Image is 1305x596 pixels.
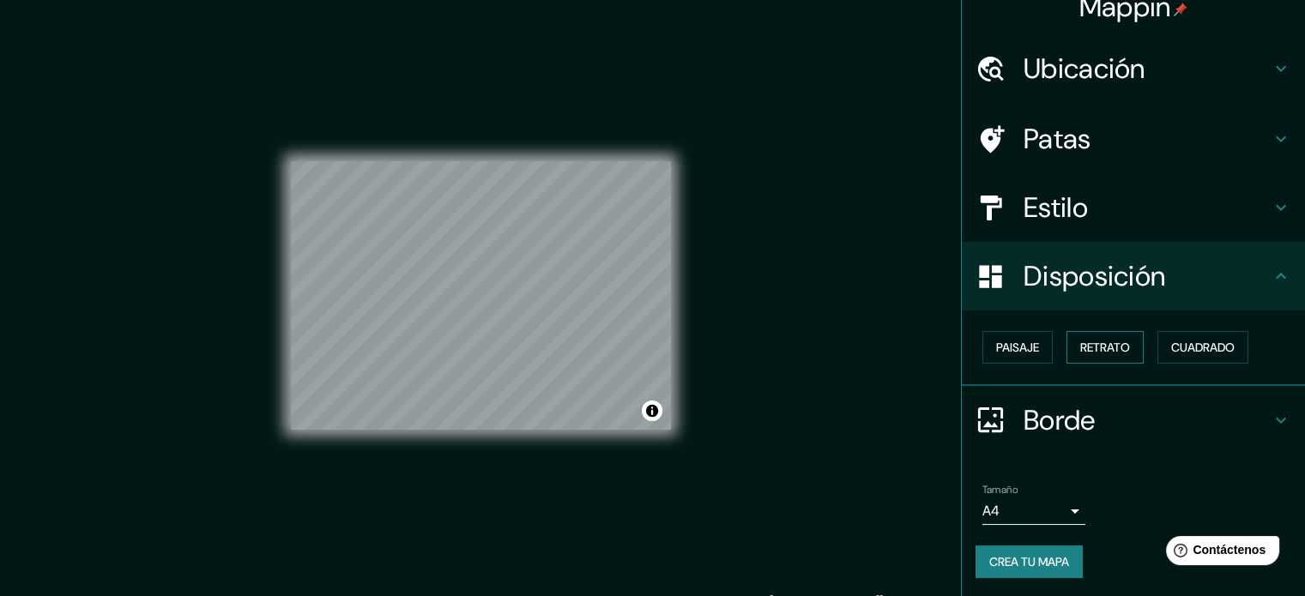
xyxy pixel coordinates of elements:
button: Retrato [1066,331,1144,364]
div: Ubicación [962,34,1305,103]
div: Patas [962,105,1305,173]
iframe: Lanzador de widgets de ayuda [1152,529,1286,577]
div: Borde [962,386,1305,455]
button: Cuadrado [1157,331,1248,364]
font: Ubicación [1024,51,1145,87]
button: Paisaje [982,331,1053,364]
font: Crea tu mapa [989,554,1069,569]
font: Disposición [1024,258,1165,294]
div: Disposición [962,242,1305,310]
button: Activar o desactivar atribución [642,400,662,421]
font: Tamaño [982,483,1018,497]
font: Patas [1024,121,1091,157]
font: Retrato [1080,340,1130,355]
font: Borde [1024,402,1096,438]
canvas: Mapa [291,161,671,430]
font: Cuadrado [1171,340,1235,355]
font: A4 [982,502,1000,520]
div: Estilo [962,173,1305,242]
button: Crea tu mapa [976,545,1083,578]
img: pin-icon.png [1174,3,1187,16]
div: A4 [982,497,1085,525]
font: Paisaje [996,340,1039,355]
font: Estilo [1024,190,1088,226]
